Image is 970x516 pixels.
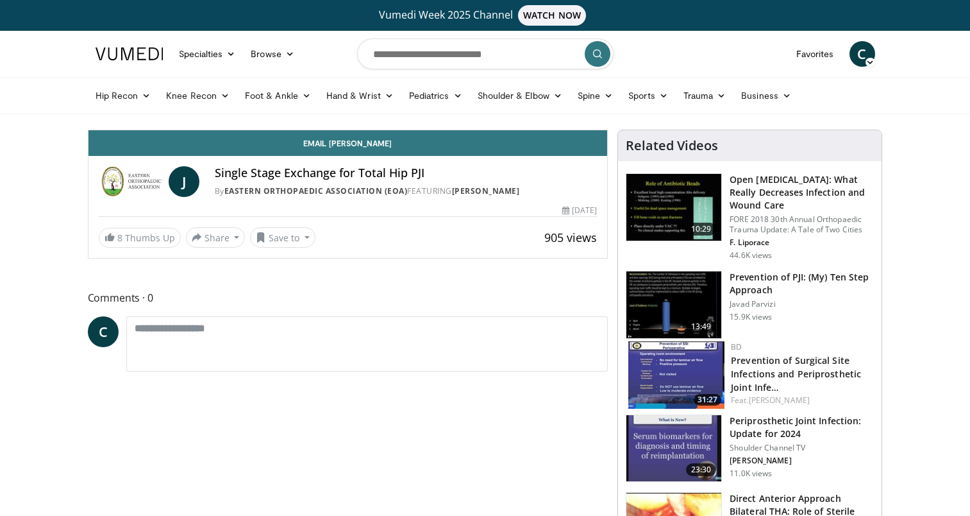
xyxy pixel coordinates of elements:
a: Hand & Wrist [319,83,401,108]
a: [PERSON_NAME] [452,185,520,196]
a: Trauma [676,83,734,108]
a: Spine [570,83,621,108]
a: Vumedi Week 2025 ChannelWATCH NOW [97,5,873,26]
button: Share [186,227,246,248]
a: BD [731,341,742,352]
a: Business [733,83,799,108]
a: C [849,41,875,67]
a: 8 Thumbs Up [99,228,181,248]
p: 15.9K views [730,312,772,322]
p: 11.0K views [730,469,772,479]
p: 44.6K views [730,250,772,261]
span: WATCH NOW [518,5,586,26]
a: 23:30 Periprosthetic Joint Infection: Update for 2024 Shoulder Channel TV [PERSON_NAME] 11.0K views [626,415,874,483]
a: 13:49 Prevention of PJI: (My) Ten Step Approach Javad Parvizi 15.9K views [626,271,874,339]
a: 10:29 Open [MEDICAL_DATA]: What Really Decreases Infection and Wound Care FORE 2018 30th Annual O... [626,173,874,261]
a: J [169,166,199,197]
img: VuMedi Logo [96,47,163,60]
img: Eastern Orthopaedic Association (EOA) [99,166,163,197]
a: [PERSON_NAME] [749,395,810,406]
span: 10:29 [686,223,717,236]
p: Javad Parvizi [730,299,874,309]
a: Pediatrics [401,83,470,108]
img: bdb02266-35f1-4bde-b55c-158a878fcef6.150x105_q85_crop-smart_upscale.jpg [628,341,724,409]
a: Specialties [171,41,244,67]
span: 8 [117,232,122,244]
a: C [88,316,119,347]
span: 23:30 [686,463,717,476]
a: Foot & Ankle [237,83,319,108]
h3: Prevention of PJI: (My) Ten Step Approach [730,271,874,297]
a: Knee Recon [158,83,237,108]
a: Email [PERSON_NAME] [88,130,608,156]
span: 905 views [544,230,597,245]
img: ded7be61-cdd8-40fc-98a3-de551fea390e.150x105_q85_crop-smart_upscale.jpg [626,174,721,241]
h4: Related Videos [626,138,718,153]
button: Save to [250,227,315,248]
input: Search topics, interventions [357,39,614,69]
p: Shoulder Channel TV [730,443,874,453]
p: FORE 2018 30th Annual Orthopaedic Trauma Update: A Tale of Two Cities [730,214,874,235]
a: 31:27 [628,341,724,409]
a: Browse [243,41,302,67]
span: 31:27 [694,394,721,406]
img: 300aa6cd-3a47-4862-91a3-55a981c86f57.150x105_q85_crop-smart_upscale.jpg [626,271,721,338]
span: 13:49 [686,320,717,333]
h3: Open [MEDICAL_DATA]: What Really Decreases Infection and Wound Care [730,173,874,212]
p: F. Liporace [730,237,874,248]
p: [PERSON_NAME] [730,456,874,466]
h4: Single Stage Exchange for Total Hip PJI [215,166,598,180]
a: Eastern Orthopaedic Association (EOA) [224,185,408,196]
span: Comments 0 [88,289,608,306]
a: Favorites [789,41,842,67]
div: [DATE] [562,205,597,216]
div: By FEATURING [215,185,598,197]
a: Prevention of Surgical Site Infections and Periprosthetic Joint Infe… [731,354,861,393]
div: Feat. [731,395,871,406]
img: 0305937d-4796-49c9-8ba6-7e7cbcdfebb5.150x105_q85_crop-smart_upscale.jpg [626,415,721,482]
a: Hip Recon [88,83,159,108]
a: Sports [621,83,676,108]
a: Shoulder & Elbow [470,83,570,108]
h3: Periprosthetic Joint Infection: Update for 2024 [730,415,874,440]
